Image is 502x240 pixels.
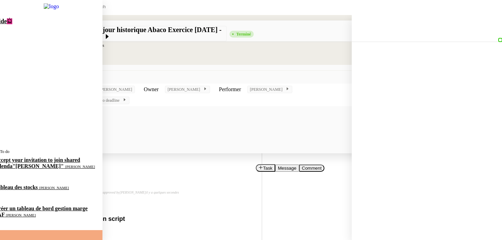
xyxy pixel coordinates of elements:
[275,165,299,172] button: Message
[168,87,203,92] span: [PERSON_NAME]
[90,4,150,10] input: Search
[299,165,324,172] button: Comment
[250,87,285,92] span: [PERSON_NAME]
[302,166,322,171] span: Comment
[141,84,162,95] td: Owner
[263,166,272,171] span: Task
[39,186,69,190] span: [PERSON_NAME]
[278,166,296,171] span: Message
[256,164,275,172] button: Task
[146,190,179,194] span: il y a quelques secondes
[216,84,244,95] td: Performer
[100,98,123,103] span: No deadline
[100,87,132,92] span: [PERSON_NAME]
[103,190,120,194] span: approved by
[6,213,36,217] span: [PERSON_NAME]
[65,165,95,169] span: [PERSON_NAME]
[73,190,179,194] small: [PERSON_NAME] [PERSON_NAME]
